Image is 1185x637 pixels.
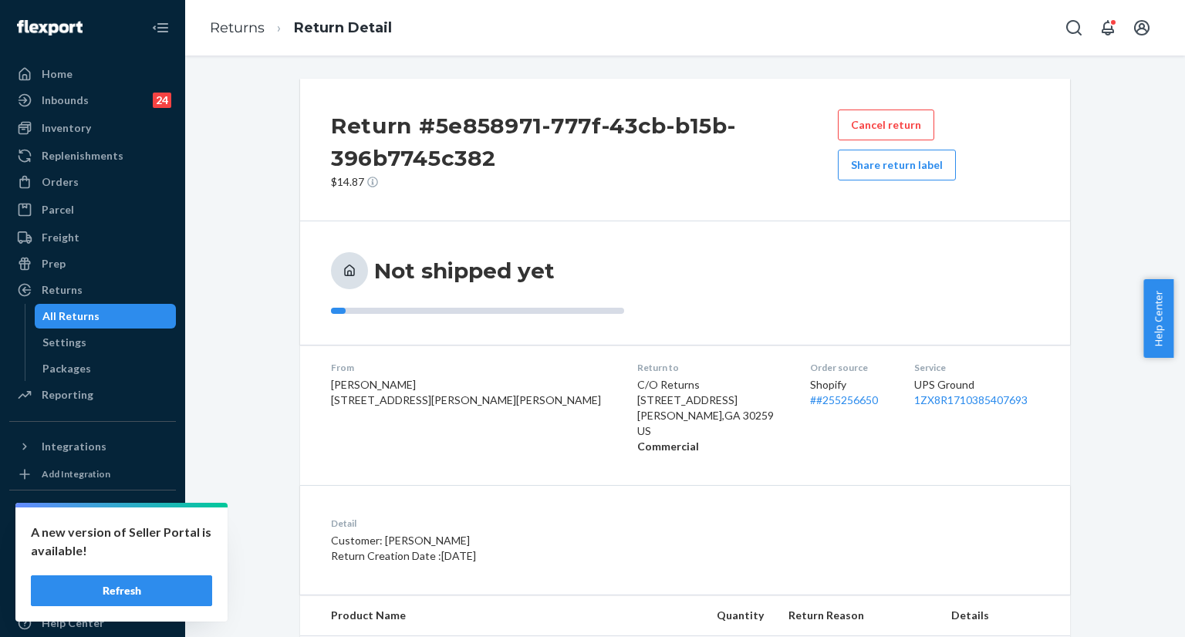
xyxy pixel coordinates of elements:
div: Returns [42,282,83,298]
th: Product Name [300,595,660,636]
div: Integrations [42,439,106,454]
p: C/O Returns [637,377,785,393]
a: Reporting [9,383,176,407]
h2: Return #5e858971-777f-43cb-b15b-396b7745c382 [331,110,838,174]
strong: Commercial [637,440,699,453]
a: Inbounds24 [9,88,176,113]
div: Add Integration [42,467,110,480]
th: Quantity [660,595,776,636]
dt: Return to [637,361,785,374]
a: All Returns [35,304,177,329]
div: Replenishments [42,148,123,163]
p: $14.87 [331,174,838,190]
button: Fast Tags [9,503,176,527]
a: Parcel [9,197,176,222]
button: Open Search Box [1058,12,1089,43]
div: Settings [42,335,86,350]
dt: Service [914,361,1039,374]
a: Inventory [9,116,176,140]
a: Freight [9,225,176,250]
dt: From [331,361,613,374]
a: 1ZX8R1710385407693 [914,393,1028,406]
div: Reporting [42,387,93,403]
a: Help Center [9,611,176,635]
p: [PERSON_NAME] , GA 30259 [637,408,785,423]
a: ##255256650 [810,393,878,406]
dt: Detail [331,517,758,530]
a: Prep [9,251,176,276]
th: Return Reason [776,595,939,636]
dt: Order source [810,361,890,374]
button: Help Center [1143,279,1173,358]
div: Prep [42,256,66,271]
a: Packages [35,356,177,381]
a: Home [9,62,176,86]
p: [STREET_ADDRESS] [637,393,785,408]
div: All Returns [42,308,100,324]
h3: Not shipped yet [374,257,555,285]
div: Parcel [42,202,74,217]
th: Details [939,595,1070,636]
a: Returns [210,19,265,36]
button: Share return label [838,150,956,180]
button: Cancel return [838,110,934,140]
button: Open notifications [1092,12,1123,43]
span: [PERSON_NAME] [STREET_ADDRESS][PERSON_NAME][PERSON_NAME] [331,378,601,406]
button: Integrations [9,434,176,459]
a: Talk to Support [9,585,176,609]
p: Customer: [PERSON_NAME] [331,533,758,548]
button: Refresh [31,575,212,606]
img: Flexport logo [17,20,83,35]
a: Settings [35,330,177,355]
button: Close Navigation [145,12,176,43]
a: Replenishments [9,143,176,168]
p: Return Creation Date : [DATE] [331,548,758,564]
a: Return Detail [294,19,392,36]
a: Add Integration [9,465,176,484]
ol: breadcrumbs [197,5,404,51]
a: Settings [9,558,176,583]
button: Open account menu [1126,12,1157,43]
div: 24 [153,93,171,108]
div: Inventory [42,120,91,136]
div: Inbounds [42,93,89,108]
div: Shopify [810,377,890,408]
div: Help Center [42,615,104,631]
div: Packages [42,361,91,376]
a: Orders [9,170,176,194]
p: US [637,423,785,439]
div: Freight [42,230,79,245]
a: Add Fast Tag [9,534,176,552]
span: UPS Ground [914,378,974,391]
div: Home [42,66,73,82]
a: Returns [9,278,176,302]
p: A new version of Seller Portal is available! [31,523,212,560]
div: Orders [42,174,79,190]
